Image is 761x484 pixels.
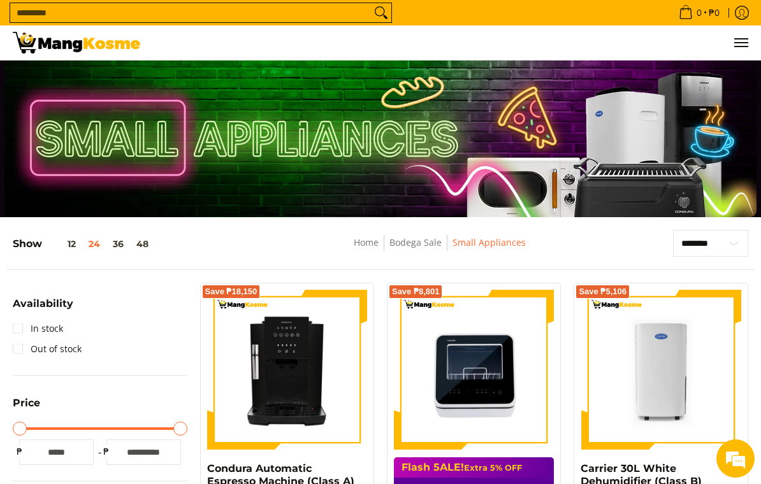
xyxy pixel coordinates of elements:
nav: Main Menu [153,25,748,60]
a: Out of stock [13,339,82,359]
button: 24 [82,239,106,249]
summary: Open [13,299,73,318]
img: Toshiba Mini 4-Set Dishwasher (Class A) [394,290,554,450]
summary: Open [13,398,40,418]
a: In stock [13,318,63,339]
span: 0 [695,8,704,17]
img: Small Appliances l Mang Kosme: Home Appliances Warehouse Sale [13,32,140,53]
span: Save ₱18,150 [205,288,257,295]
button: Search [371,3,391,22]
span: Price [13,398,40,408]
button: Menu [733,25,748,60]
span: ₱ [100,445,113,458]
ul: Customer Navigation [153,25,748,60]
span: ₱0 [707,8,721,17]
a: Bodega Sale [389,236,442,248]
span: Availability [13,299,73,309]
a: Home [354,236,379,248]
h5: Show [13,238,155,250]
span: ₱ [13,445,25,458]
a: Small Appliances [453,236,526,248]
button: 12 [42,239,82,249]
span: Save ₱5,106 [579,288,627,295]
button: 36 [106,239,130,249]
nav: Breadcrumbs [265,235,615,264]
button: 48 [130,239,155,249]
span: Save ₱8,801 [392,288,440,295]
img: Condura Automatic Espresso Machine (Class A) [207,290,367,450]
img: Carrier 30L White Dehumidifier (Class B) [581,290,741,450]
span: • [675,6,723,20]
